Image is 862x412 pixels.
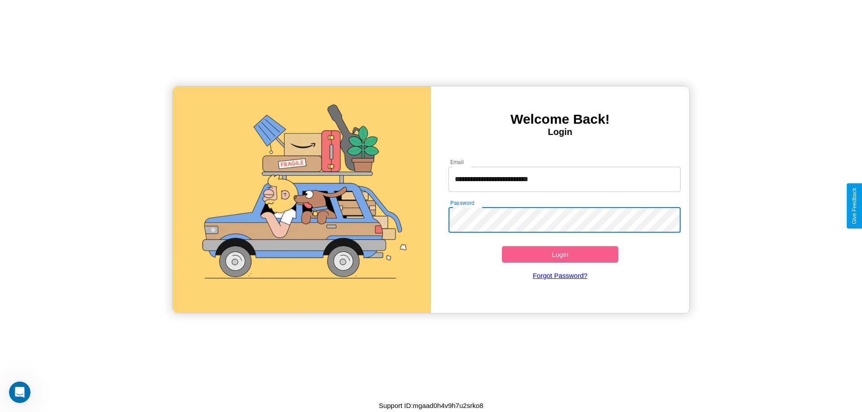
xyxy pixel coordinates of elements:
button: Login [502,246,618,263]
h4: Login [431,127,689,137]
h3: Welcome Back! [431,112,689,127]
p: Support ID: mgaad0h4v9h7u2srko8 [379,399,484,412]
img: gif [173,87,431,313]
label: Email [450,158,464,166]
div: Give Feedback [851,188,858,224]
a: Forgot Password? [444,263,677,288]
label: Password [450,199,474,207]
iframe: Intercom live chat [9,382,31,403]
